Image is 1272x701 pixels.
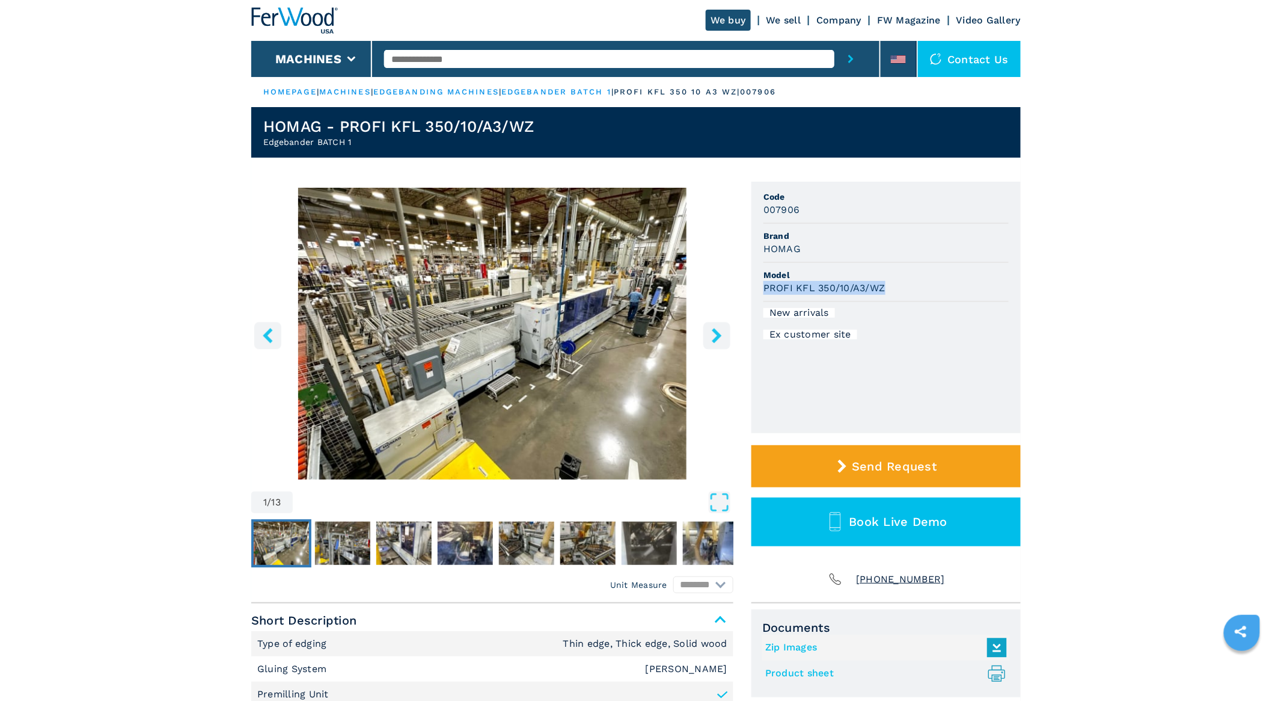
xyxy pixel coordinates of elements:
p: Premilling Unit [257,688,329,701]
a: HOMEPAGE [263,87,317,96]
nav: Thumbnail Navigation [251,519,733,567]
div: Contact us [918,41,1021,77]
a: Company [816,14,861,26]
a: machines [319,87,371,96]
tcxspan: Call 704-272-1472 via 3CX [856,573,945,585]
img: Ferwood [251,7,338,34]
button: Book Live Demo [751,498,1021,546]
a: FW Magazine [877,14,941,26]
a: We buy [706,10,751,31]
span: 1 [263,498,267,507]
button: Go to Slide 3 [374,519,434,567]
span: / [267,498,271,507]
iframe: Chat [1221,647,1263,692]
em: Thin edge, Thick edge, Solid wood [563,639,727,649]
a: edgebanding machines [373,87,499,96]
img: 2ca9b2f90fda6a5f0c1c499c406e6f6f [499,522,554,565]
button: Go to Slide 4 [435,519,495,567]
span: | [371,87,373,96]
img: b6379361790e377cecd30c8f8a283946 [315,522,370,565]
button: Go to Slide 2 [313,519,373,567]
div: Go to Slide 1 [251,188,733,480]
img: cebc8f27bf7c9887e00a81b12f5f0365 [560,522,616,565]
button: left-button [254,322,281,349]
h3: HOMAG [763,242,801,256]
img: 5c6738b01c32327b4d7ffbb2f4316ff8 [438,522,493,565]
span: | [317,87,319,96]
span: Book Live Demo [849,514,948,529]
button: right-button [703,322,730,349]
button: Go to Slide 7 [619,519,679,567]
button: Machines [275,52,341,66]
p: profi kfl 350 10 a3 wz | [614,87,740,97]
span: Brand [763,230,1009,242]
button: Send Request [751,445,1021,487]
h2: Edgebander BATCH 1 [263,136,534,148]
button: submit-button [834,41,867,77]
span: Code [763,191,1009,203]
a: edgebander batch 1 [501,87,611,96]
p: Gluing System [257,662,330,676]
a: Zip Images [765,638,1001,658]
img: Contact us [930,53,942,65]
button: Go to Slide 6 [558,519,618,567]
h3: PROFI KFL 350/10/A3/WZ [763,281,885,295]
a: sharethis [1226,617,1256,647]
button: Go to Slide 8 [680,519,741,567]
img: c1550c4440829e4696b9d5ef26c4ec79 [622,522,677,565]
a: We sell [766,14,801,26]
span: 13 [272,498,281,507]
div: Ex customer site [763,330,857,339]
img: bc15f56fe534529204c9a83e121cb8ef [254,522,309,565]
span: | [611,87,614,96]
img: Edgebander BATCH 1 HOMAG PROFI KFL 350/10/A3/WZ [251,188,733,480]
p: Type of edging [257,637,330,650]
a: Video Gallery [956,14,1021,26]
em: [PERSON_NAME] [646,664,727,674]
h1: HOMAG - PROFI KFL 350/10/A3/WZ [263,117,534,136]
button: Go to Slide 5 [497,519,557,567]
div: New arrivals [763,308,835,318]
span: Send Request [852,459,937,474]
button: Open Fullscreen [296,492,730,513]
em: Unit Measure [610,579,667,591]
p: 007906 [741,87,777,97]
span: Model [763,269,1009,281]
img: c24fbea031cac3456279004f7bf99dee [683,522,738,565]
a: Product sheet [765,664,1001,684]
span: | [499,87,501,96]
span: Short Description [251,610,733,631]
span: Documents [762,620,1010,635]
img: Phone [827,571,844,588]
img: c1190805d1b9afec056f1970911bd9d4 [376,522,432,565]
h3: 007906 [763,203,800,217]
button: Go to Slide 1 [251,519,311,567]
